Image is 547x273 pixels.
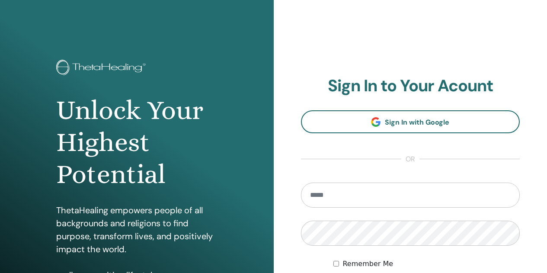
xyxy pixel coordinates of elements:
[56,204,217,256] p: ThetaHealing empowers people of all backgrounds and religions to find purpose, transform lives, a...
[301,76,520,96] h2: Sign In to Your Acount
[333,259,520,269] div: Keep me authenticated indefinitely or until I manually logout
[401,154,419,164] span: or
[301,110,520,133] a: Sign In with Google
[56,94,217,191] h1: Unlock Your Highest Potential
[385,118,449,127] span: Sign In with Google
[342,259,393,269] label: Remember Me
